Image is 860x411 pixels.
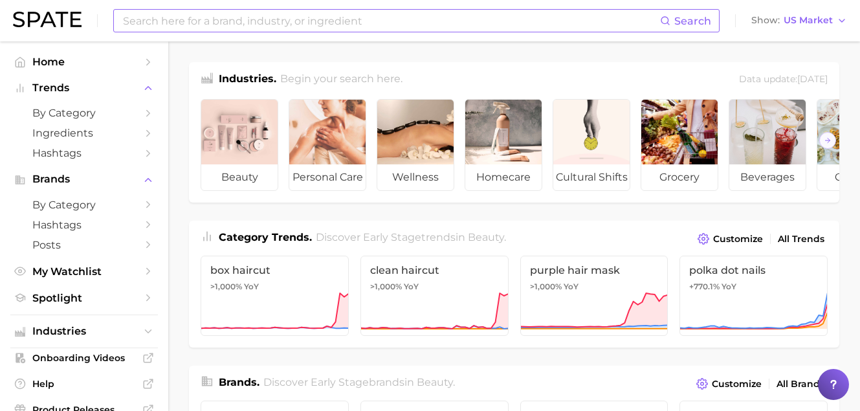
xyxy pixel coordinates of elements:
[289,164,366,190] span: personal care
[729,99,806,191] a: beverages
[219,231,312,243] span: Category Trends .
[32,173,136,185] span: Brands
[219,71,276,89] h1: Industries.
[32,219,136,231] span: Hashtags
[263,376,455,388] span: Discover Early Stage brands in .
[210,282,242,291] span: >1,000%
[10,52,158,72] a: Home
[360,256,509,336] a: clean haircut>1,000% YoY
[465,99,542,191] a: homecare
[739,71,828,89] div: Data update: [DATE]
[122,10,660,32] input: Search here for a brand, industry, or ingredient
[32,147,136,159] span: Hashtags
[201,99,278,191] a: beauty
[10,348,158,368] a: Onboarding Videos
[748,12,850,29] button: ShowUS Market
[10,195,158,215] a: by Category
[377,164,454,190] span: wellness
[10,103,158,123] a: by Category
[729,164,806,190] span: beverages
[693,375,765,393] button: Customize
[10,123,158,143] a: Ingredients
[10,170,158,189] button: Brands
[553,99,630,191] a: cultural shifts
[641,164,718,190] span: grocery
[10,322,158,341] button: Industries
[713,234,763,245] span: Customize
[10,288,158,308] a: Spotlight
[674,15,711,27] span: Search
[10,261,158,282] a: My Watchlist
[775,230,828,248] a: All Trends
[32,56,136,68] span: Home
[10,78,158,98] button: Trends
[280,71,402,89] h2: Begin your search here.
[564,282,579,292] span: YoY
[370,264,499,276] span: clean haircut
[32,82,136,94] span: Trends
[370,282,402,291] span: >1,000%
[404,282,419,292] span: YoY
[13,12,82,27] img: SPATE
[32,265,136,278] span: My Watchlist
[32,326,136,337] span: Industries
[819,132,836,149] button: Scroll Right
[778,234,824,245] span: All Trends
[751,17,780,24] span: Show
[32,292,136,304] span: Spotlight
[465,164,542,190] span: homecare
[530,264,659,276] span: purple hair mask
[689,264,818,276] span: polka dot nails
[773,375,828,393] a: All Brands
[201,256,349,336] a: box haircut>1,000% YoY
[689,282,720,291] span: +770.1%
[10,143,158,163] a: Hashtags
[219,376,259,388] span: Brands .
[641,99,718,191] a: grocery
[10,235,158,255] a: Posts
[32,239,136,251] span: Posts
[32,107,136,119] span: by Category
[712,379,762,390] span: Customize
[784,17,833,24] span: US Market
[10,215,158,235] a: Hashtags
[679,256,828,336] a: polka dot nails+770.1% YoY
[32,127,136,139] span: Ingredients
[553,164,630,190] span: cultural shifts
[289,99,366,191] a: personal care
[468,231,504,243] span: beauty
[210,264,339,276] span: box haircut
[32,352,136,364] span: Onboarding Videos
[244,282,259,292] span: YoY
[32,199,136,211] span: by Category
[520,256,668,336] a: purple hair mask>1,000% YoY
[32,378,136,390] span: Help
[530,282,562,291] span: >1,000%
[201,164,278,190] span: beauty
[417,376,453,388] span: beauty
[777,379,824,390] span: All Brands
[316,231,506,243] span: Discover Early Stage trends in .
[694,230,766,248] button: Customize
[10,374,158,394] a: Help
[722,282,736,292] span: YoY
[377,99,454,191] a: wellness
